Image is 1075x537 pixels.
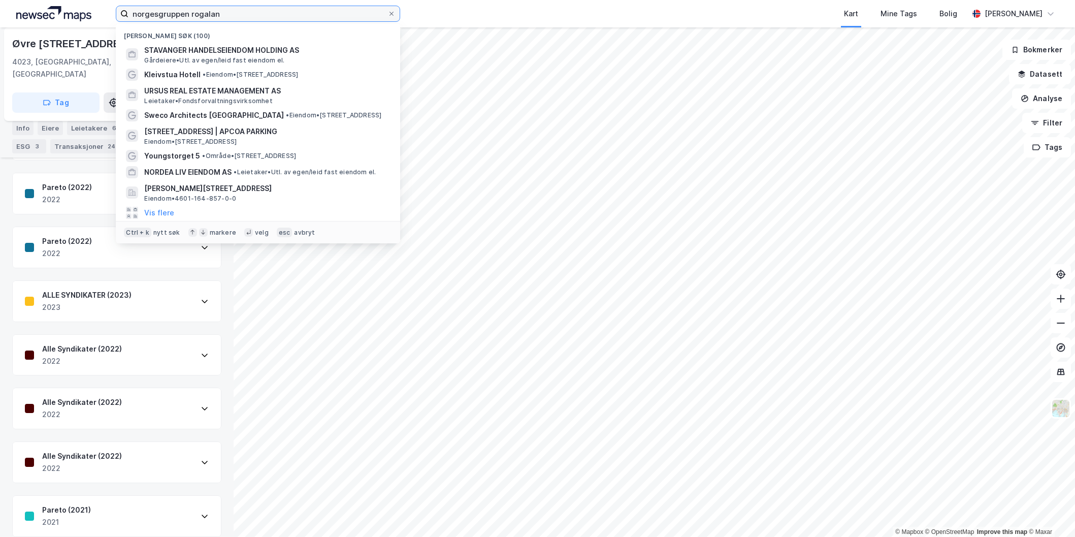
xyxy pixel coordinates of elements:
span: [PERSON_NAME][STREET_ADDRESS] [144,182,388,195]
div: Kart [844,8,858,20]
button: Analyse [1012,88,1071,109]
span: Eiendom • [STREET_ADDRESS] [144,138,237,146]
div: Mine Tags [881,8,917,20]
span: Leietaker • Utl. av egen/leid fast eiendom el. [234,168,376,176]
div: Pareto (2022) [42,181,92,194]
input: Søk på adresse, matrikkel, gårdeiere, leietakere eller personer [128,6,387,21]
div: Leietakere [67,121,123,135]
div: 2022 [42,194,92,206]
span: Youngstorget 5 [144,150,200,162]
div: markere [210,229,236,237]
div: 2022 [42,462,122,475]
a: OpenStreetMap [925,528,974,535]
div: 2023 [42,301,132,313]
button: Filter [1022,113,1071,133]
iframe: Chat Widget [1024,488,1075,537]
a: Mapbox [895,528,923,535]
div: Alle Syndikater (2022) [42,450,122,462]
div: Pareto (2022) [42,235,92,247]
span: • [203,71,206,78]
span: Område • [STREET_ADDRESS] [202,152,296,160]
button: Bokmerker [1002,40,1071,60]
div: velg [255,229,269,237]
div: [PERSON_NAME] [985,8,1043,20]
div: 24 [106,141,117,151]
div: Alle Syndikater (2022) [42,343,122,355]
div: 6 [109,123,119,133]
div: Pareto (2021) [42,504,91,516]
div: 4023, [GEOGRAPHIC_DATA], [GEOGRAPHIC_DATA] [12,56,141,80]
button: Datasett [1009,64,1071,84]
span: Gårdeiere • Utl. av egen/leid fast eiendom el. [144,56,284,65]
span: Eiendom • [STREET_ADDRESS] [203,71,298,79]
div: Øvre [STREET_ADDRESS] [12,36,138,52]
div: 2022 [42,355,122,367]
div: [PERSON_NAME] søk (100) [116,24,400,42]
button: Tag [12,92,100,113]
span: [STREET_ADDRESS] | APCOA PARKING [144,125,388,138]
a: Improve this map [977,528,1027,535]
span: NORDEA LIV EIENDOM AS [144,166,232,178]
div: avbryt [294,229,315,237]
span: Eiendom • 4601-164-857-0-0 [144,195,236,203]
span: • [202,152,205,160]
div: 3 [32,141,42,151]
div: Alle Syndikater (2022) [42,396,122,408]
span: Eiendom • [STREET_ADDRESS] [286,111,381,119]
span: • [286,111,289,119]
div: Ctrl + k [124,228,151,238]
div: Bolig [939,8,957,20]
button: Tags [1024,137,1071,157]
div: Transaksjoner [50,139,121,153]
span: STAVANGER HANDELSEIENDOM HOLDING AS [144,44,388,56]
div: Info [12,121,34,135]
div: nytt søk [153,229,180,237]
span: Sweco Architects [GEOGRAPHIC_DATA] [144,109,284,121]
span: • [234,168,237,176]
div: 2022 [42,247,92,260]
div: ESG [12,139,46,153]
button: Vis flere [144,207,174,219]
div: esc [277,228,292,238]
div: 2022 [42,408,122,421]
img: Z [1051,399,1070,418]
span: Kleivstua Hotell [144,69,201,81]
span: URSUS REAL ESTATE MANAGEMENT AS [144,85,388,97]
div: ALLE SYNDIKATER (2023) [42,289,132,301]
span: Leietaker • Fondsforvaltningsvirksomhet [144,97,272,105]
img: logo.a4113a55bc3d86da70a041830d287a7e.svg [16,6,91,21]
div: 2021 [42,516,91,528]
div: Eiere [38,121,63,135]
